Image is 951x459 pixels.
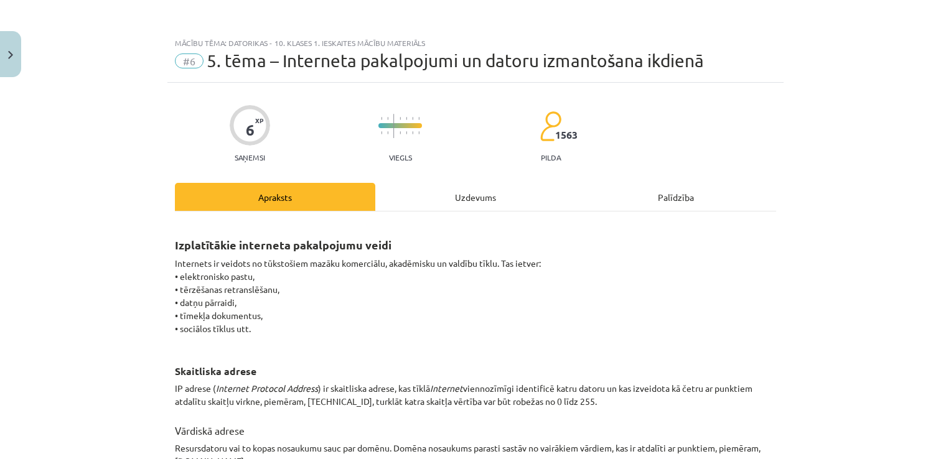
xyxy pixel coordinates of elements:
[175,415,776,438] h3: Vārdiskā adrese
[418,117,419,120] img: icon-short-line-57e1e144782c952c97e751825c79c345078a6d821885a25fce030b3d8c18986b.svg
[400,117,401,120] img: icon-short-line-57e1e144782c952c97e751825c79c345078a6d821885a25fce030b3d8c18986b.svg
[381,117,382,120] img: icon-short-line-57e1e144782c952c97e751825c79c345078a6d821885a25fce030b3d8c18986b.svg
[412,117,413,120] img: icon-short-line-57e1e144782c952c97e751825c79c345078a6d821885a25fce030b3d8c18986b.svg
[207,50,704,71] span: 5. tēma – Interneta pakalpojumi un datoru izmantošana ikdienā
[175,183,375,211] div: Apraksts
[389,153,412,162] p: Viegls
[400,131,401,134] img: icon-short-line-57e1e144782c952c97e751825c79c345078a6d821885a25fce030b3d8c18986b.svg
[540,111,561,142] img: students-c634bb4e5e11cddfef0936a35e636f08e4e9abd3cc4e673bd6f9a4125e45ecb1.svg
[375,183,576,211] div: Uzdevums
[175,53,204,68] span: #6
[387,131,388,134] img: icon-short-line-57e1e144782c952c97e751825c79c345078a6d821885a25fce030b3d8c18986b.svg
[406,131,407,134] img: icon-short-line-57e1e144782c952c97e751825c79c345078a6d821885a25fce030b3d8c18986b.svg
[175,257,776,348] p: Internets ir veidots no tūkstošiem mazāku komerciālu, akadēmisku un valdību tīklu. Tas ietver: • ...
[246,121,255,139] div: 6
[175,39,776,47] div: Mācību tēma: Datorikas - 10. klases 1. ieskaites mācību materiāls
[412,131,413,134] img: icon-short-line-57e1e144782c952c97e751825c79c345078a6d821885a25fce030b3d8c18986b.svg
[387,117,388,120] img: icon-short-line-57e1e144782c952c97e751825c79c345078a6d821885a25fce030b3d8c18986b.svg
[418,131,419,134] img: icon-short-line-57e1e144782c952c97e751825c79c345078a6d821885a25fce030b3d8c18986b.svg
[576,183,776,211] div: Palīdzība
[230,153,270,162] p: Saņemsi
[175,238,391,252] strong: Izplatītākie interneta pakalpojumu veidi
[8,51,13,59] img: icon-close-lesson-0947bae3869378f0d4975bcd49f059093ad1ed9edebbc8119c70593378902aed.svg
[255,117,263,124] span: XP
[175,364,256,378] strong: Skaitliska adrese
[555,129,578,141] span: 1563
[216,382,318,394] em: Internet Protocol Address
[381,131,382,134] img: icon-short-line-57e1e144782c952c97e751825c79c345078a6d821885a25fce030b3d8c18986b.svg
[393,114,395,138] img: icon-long-line-d9ea69661e0d244f92f715978eff75569469978d946b2353a9bb055b3ed8787d.svg
[406,117,407,120] img: icon-short-line-57e1e144782c952c97e751825c79c345078a6d821885a25fce030b3d8c18986b.svg
[541,153,561,162] p: pilda
[430,382,463,394] em: Internet
[175,382,776,408] p: IP adrese ( ) ir skaitliska adrese, kas tīklā viennozīmīgi identificē katru datoru un kas izveido...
